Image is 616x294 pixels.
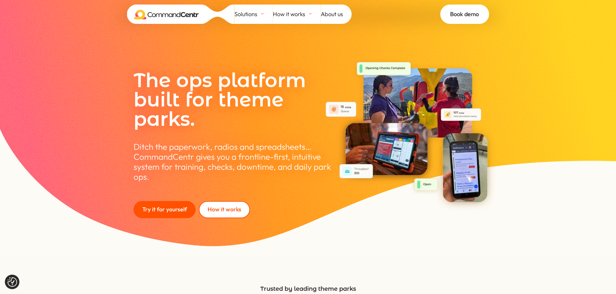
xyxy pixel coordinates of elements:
picture: Open [410,190,443,198]
picture: Tablet [345,169,427,177]
a: Try it for yourself [134,201,196,218]
img: Checks Complete [352,58,416,81]
a: Book demo [440,5,489,24]
img: Tablet [345,123,427,175]
span: The ops platform built for theme parks. [134,68,306,131]
picture: Throughput [338,175,375,182]
picture: Checks Complete [352,75,416,82]
img: Ride Operators [363,68,472,138]
span: Book demo [450,9,479,19]
img: Mobile Device [443,133,488,202]
img: Queue [324,100,358,119]
picture: Downtime [439,117,483,124]
picture: Ride Operators [363,132,472,139]
button: Consent Preferences [7,277,17,287]
span: Ditch the paperwork, radios and spreadsheets… [134,141,311,152]
a: How it works [273,5,321,24]
span: Solutions [234,9,257,19]
img: Open [410,174,443,196]
a: About us [321,5,352,24]
span: CommandCentr gives you a frontline-first, intuitive system for training, checks, downtime, and da... [134,151,331,182]
picture: Queue [324,113,358,120]
a: How it works [199,201,250,218]
picture: Mobile Device [443,197,488,204]
span: Trusted by leading theme parks [260,285,356,292]
span: How it works [273,9,305,19]
span: About us [321,9,343,19]
a: Solutions [234,5,273,24]
img: Revisit consent button [7,277,17,287]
